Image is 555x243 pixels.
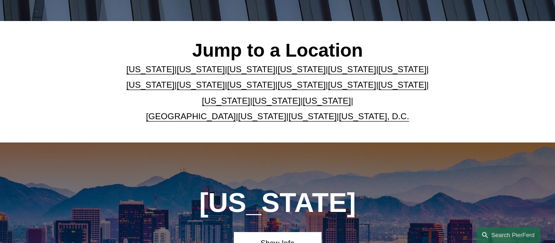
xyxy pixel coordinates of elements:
h2: Jump to a Location [125,39,429,62]
a: [US_STATE] [227,80,275,90]
a: [US_STATE] [177,64,225,74]
a: [US_STATE] [238,111,286,121]
a: [US_STATE] [328,80,376,90]
a: [US_STATE] [328,64,376,74]
p: | | | | | | | | | | | | | | | | | | [125,62,429,124]
a: [US_STATE] [278,64,326,74]
a: [US_STATE] [303,96,351,106]
a: Search this site [476,227,540,243]
a: [US_STATE] [289,111,337,121]
a: [US_STATE], D.C. [339,111,409,121]
a: [US_STATE] [127,80,174,90]
a: [US_STATE] [378,64,426,74]
a: [US_STATE] [252,96,300,106]
a: [US_STATE] [127,64,174,74]
a: [GEOGRAPHIC_DATA] [146,111,236,121]
a: [US_STATE] [227,64,275,74]
a: [US_STATE] [202,96,250,106]
a: [US_STATE] [278,80,326,90]
h1: [US_STATE] [169,187,386,218]
a: [US_STATE] [378,80,426,90]
a: [US_STATE] [177,80,225,90]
